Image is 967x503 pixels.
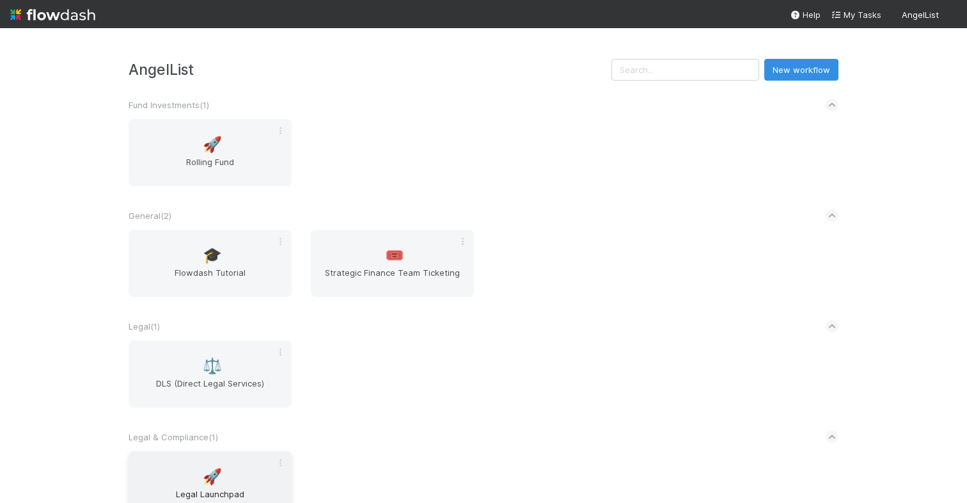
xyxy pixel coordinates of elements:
[134,377,287,403] span: DLS (Direct Legal Services)
[831,8,881,21] a: My Tasks
[790,8,821,21] div: Help
[944,9,957,22] img: avatar_6811aa62-070e-4b0a-ab85-15874fb457a1.png
[129,321,160,331] span: Legal ( 1 )
[134,156,287,181] span: Rolling Fund
[129,340,292,408] a: ⚖️DLS (Direct Legal Services)
[129,211,171,221] span: General ( 2 )
[134,266,287,292] span: Flowdash Tutorial
[831,10,881,20] span: My Tasks
[203,136,222,153] span: 🚀
[10,4,95,26] img: logo-inverted-e16ddd16eac7371096b0.svg
[203,468,222,485] span: 🚀
[129,119,292,186] a: 🚀Rolling Fund
[203,358,222,374] span: ⚖️
[129,61,611,78] h3: AngelList
[316,266,469,292] span: Strategic Finance Team Ticketing
[611,59,759,81] input: Search...
[902,10,939,20] span: AngelList
[311,230,474,297] a: 🎟️Strategic Finance Team Ticketing
[129,100,209,110] span: Fund Investments ( 1 )
[385,247,404,264] span: 🎟️
[764,59,838,81] button: New workflow
[129,230,292,297] a: 🎓Flowdash Tutorial
[129,432,218,442] span: Legal & Compliance ( 1 )
[203,247,222,264] span: 🎓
